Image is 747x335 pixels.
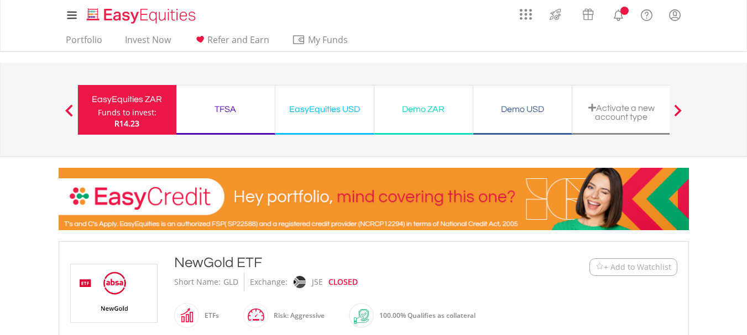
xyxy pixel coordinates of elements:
[354,309,369,324] img: collateral-qualifying-green.svg
[661,3,689,27] a: My Profile
[572,3,604,23] a: Vouchers
[480,102,565,117] div: Demo USD
[268,302,325,329] div: Risk: Aggressive
[293,276,305,288] img: jse.png
[282,102,367,117] div: EasyEquities USD
[604,262,671,273] span: + Add to Watchlist
[121,34,175,51] a: Invest Now
[207,34,269,46] span: Refer and Earn
[72,264,155,322] img: EQU.ZA.GLD.png
[379,311,476,320] span: 100.00% Qualifies as collateral
[312,273,323,291] div: JSE
[199,302,219,329] div: ETFs
[589,258,677,276] button: Watchlist + Add to Watchlist
[633,3,661,25] a: FAQ's and Support
[82,3,200,25] a: Home page
[183,102,268,117] div: TFSA
[328,273,358,291] div: CLOSED
[546,6,565,23] img: thrive-v2.svg
[579,6,597,23] img: vouchers-v2.svg
[292,33,364,47] span: My Funds
[59,168,689,230] img: EasyCredit Promotion Banner
[85,92,170,107] div: EasyEquities ZAR
[85,7,200,25] img: EasyEquities_Logo.png
[604,3,633,25] a: Notifications
[250,273,288,291] div: Exchange:
[595,263,604,271] img: Watchlist
[61,34,107,51] a: Portfolio
[114,118,139,129] span: R14.23
[223,273,238,291] div: GLD
[520,8,532,20] img: grid-menu-icon.svg
[98,107,156,118] div: Funds to invest:
[174,253,521,273] div: NewGold ETF
[513,3,539,20] a: AppsGrid
[579,103,664,121] div: Activate a new account type
[381,102,466,117] div: Demo ZAR
[174,273,221,291] div: Short Name:
[189,34,274,51] a: Refer and Earn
